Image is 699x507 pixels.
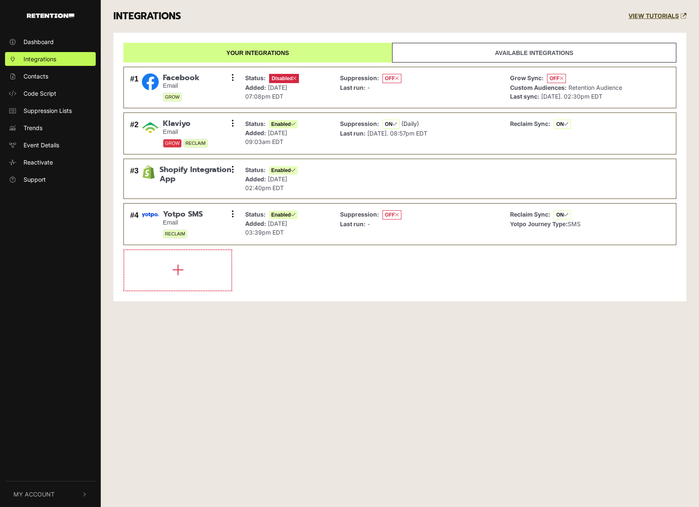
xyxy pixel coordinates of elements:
a: Dashboard [5,35,96,49]
span: [DATE]. 08:57pm EDT [367,130,427,137]
span: - [367,220,370,227]
div: #4 [130,210,139,238]
img: Facebook [142,73,159,90]
a: Event Details [5,138,96,152]
a: Trends [5,121,96,135]
strong: Last run: [340,130,366,137]
span: Facebook [163,73,199,83]
span: RECLAIM [183,139,208,148]
strong: Added: [245,220,266,227]
strong: Status: [245,74,266,81]
span: Yotpo SMS [163,210,203,219]
a: Support [5,172,96,186]
strong: Last run: [340,84,366,91]
span: GROW [163,139,182,148]
span: Suppression Lists [24,106,72,115]
small: Email [163,128,208,136]
span: Disabled [269,74,299,83]
span: Code Script [24,89,56,98]
span: (Daily) [401,120,419,127]
span: Trends [24,123,42,132]
span: ON [554,120,571,129]
img: Retention.com [27,13,74,18]
span: ON [554,210,571,220]
a: Contacts [5,69,96,83]
strong: Grow Sync: [510,74,544,81]
span: Contacts [24,72,48,81]
span: ON [382,120,400,129]
button: My Account [5,481,96,507]
p: SMS [510,210,581,229]
span: GROW [163,93,182,102]
small: Email [163,219,203,226]
a: Available integrations [392,43,676,63]
strong: Added: [245,84,266,91]
img: Shopify Integration App [142,165,155,179]
strong: Last run: [340,220,366,227]
a: VIEW TUTORIALS [628,13,686,20]
span: Support [24,175,46,184]
span: - [367,84,370,91]
span: Retention Audience [568,84,622,91]
strong: Suppression: [340,211,379,218]
strong: Suppression: [340,74,379,81]
strong: Custom Audiences: [510,84,567,91]
a: Suppression Lists [5,104,96,118]
a: Reactivate [5,155,96,169]
span: OFF [547,74,566,83]
span: Dashboard [24,37,54,46]
a: Integrations [5,52,96,66]
strong: Suppression: [340,120,379,127]
strong: Status: [245,120,266,127]
span: [DATE]. 02:30pm EDT [541,93,602,100]
h3: INTEGRATIONS [113,10,181,22]
span: Reactivate [24,158,53,167]
strong: Reclaim Sync: [510,211,550,218]
span: OFF [382,74,401,83]
strong: Status: [245,211,266,218]
div: #3 [130,165,139,192]
strong: Reclaim Sync: [510,120,550,127]
span: Event Details [24,141,59,149]
a: Code Script [5,86,96,100]
small: Email [163,82,199,89]
span: [DATE] 07:08pm EDT [245,84,287,100]
span: Enabled [269,166,298,175]
span: Klaviyo [163,119,208,128]
span: Shopify Integration App [160,165,233,183]
strong: Status: [245,166,266,173]
span: Enabled [269,120,298,128]
span: [DATE] 02:40pm EDT [245,175,287,191]
img: Klaviyo [142,119,159,136]
strong: Yotpo Journey Type: [510,221,568,227]
span: OFF [382,210,401,220]
a: Your integrations [123,43,392,63]
div: #1 [130,73,139,102]
span: [DATE] 03:39pm EDT [245,220,287,236]
span: Integrations [24,55,56,63]
div: #2 [130,119,139,148]
span: Enabled [269,211,298,219]
span: RECLAIM [163,230,187,238]
span: My Account [13,490,55,499]
strong: Added: [245,175,266,183]
img: Yotpo SMS [142,211,159,219]
strong: Added: [245,129,266,136]
strong: Last sync: [510,93,539,100]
